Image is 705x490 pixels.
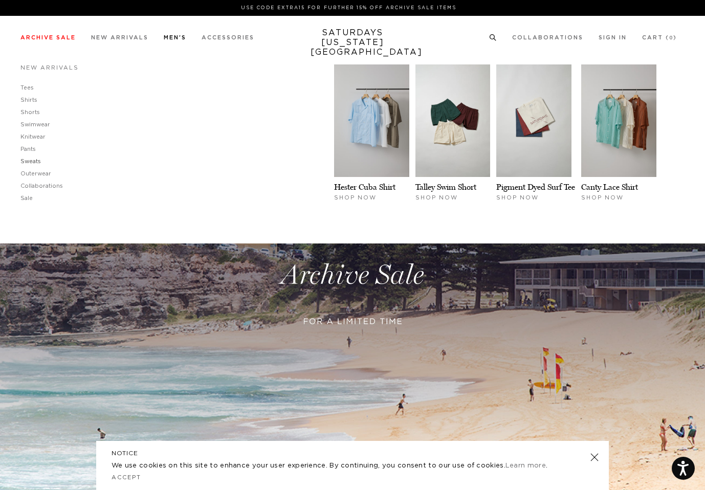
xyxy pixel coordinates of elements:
h5: NOTICE [112,449,593,458]
a: Shirts [20,97,37,103]
a: SATURDAYS[US_STATE][GEOGRAPHIC_DATA] [311,28,395,57]
a: Accessories [202,35,254,40]
a: Knitwear [20,134,46,140]
a: Men's [164,35,186,40]
a: Sweats [20,159,41,164]
a: Hester Cuba Shirt [334,182,395,192]
a: Sign In [599,35,627,40]
a: Accept [112,475,141,480]
a: Outerwear [20,171,51,176]
a: Pigment Dyed Surf Tee [496,182,575,192]
a: Cart (0) [642,35,677,40]
a: New Arrivals [91,35,148,40]
a: Collaborations [512,35,583,40]
a: Swimwear [20,122,50,127]
p: Use Code EXTRA15 for Further 15% Off Archive Sale Items [25,4,673,12]
a: Learn more [505,462,546,469]
a: Shorts [20,109,40,115]
a: Talley Swim Short [415,182,476,192]
p: We use cookies on this site to enhance your user experience. By continuing, you consent to our us... [112,461,557,471]
a: New Arrivals [20,65,79,71]
a: Sale [20,195,33,201]
a: Pants [20,146,36,152]
a: Tees [20,85,34,91]
a: Canty Lace Shirt [581,182,638,192]
a: Archive Sale [20,35,76,40]
small: 0 [669,36,673,40]
a: Collaborations [20,183,63,189]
